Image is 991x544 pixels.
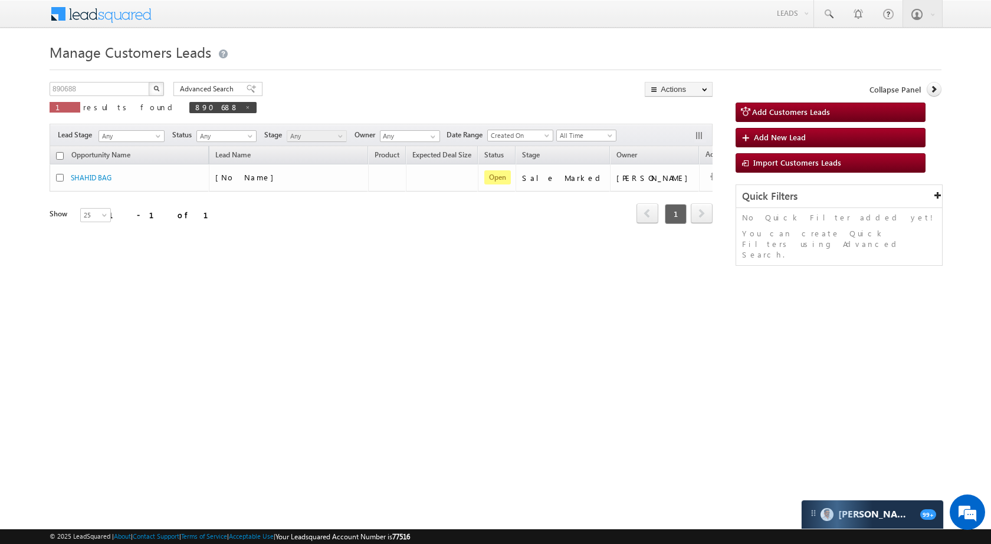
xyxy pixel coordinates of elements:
span: Opportunity Name [71,150,130,159]
p: You can create Quick Filters using Advanced Search. [742,228,936,260]
input: Type to Search [380,130,440,142]
a: Contact Support [133,532,179,540]
input: Check all records [56,152,64,160]
span: All Time [557,130,613,141]
span: Collapse Panel [869,84,921,95]
span: 1 [665,204,687,224]
a: Any [99,130,165,142]
span: 1 [55,102,74,112]
a: Stage [516,149,546,164]
span: next [691,203,713,223]
span: Any [197,131,253,141]
img: carter-drag [809,509,818,518]
a: next [691,205,713,223]
button: Actions [645,82,713,97]
span: Any [99,131,160,141]
div: 1 - 1 of 1 [109,208,222,222]
a: Any [287,130,347,142]
span: Expected Deal Size [412,150,471,159]
span: Owner [355,130,380,140]
span: Stage [264,130,287,140]
span: Product [375,150,399,159]
a: Terms of Service [181,532,227,540]
a: Any [196,130,257,142]
a: prev [636,205,658,223]
span: Lead Name [209,149,257,164]
a: 25 [80,208,111,222]
span: Owner [616,150,637,159]
p: No Quick Filter added yet! [742,212,936,223]
a: SHAHID BAG [71,173,111,182]
span: 890688 [195,102,239,112]
a: Created On [487,130,553,141]
a: Show All Items [424,131,439,143]
div: carter-dragCarter[PERSON_NAME]99+ [801,500,944,529]
span: 77516 [392,532,410,541]
span: Date Range [447,130,487,140]
span: Add Customers Leads [752,107,830,117]
a: All Time [556,130,616,141]
span: Carter [838,509,914,520]
span: Any [287,131,343,141]
img: Search [153,85,159,91]
a: Opportunity Name [65,149,136,164]
span: Import Customers Leads [753,157,841,167]
span: Actions [700,148,735,163]
span: Your Leadsquared Account Number is [275,532,410,541]
span: Advanced Search [180,84,237,94]
span: 25 [81,210,112,220]
a: Acceptable Use [229,532,274,540]
span: Add New Lead [754,132,806,142]
span: Lead Stage [58,130,97,140]
div: Quick Filters [736,185,942,208]
span: Open [484,170,511,184]
a: About [114,532,131,540]
span: results found [83,102,177,112]
span: Created On [488,130,549,141]
div: Sale Marked [522,173,605,183]
a: Status [478,149,510,164]
span: prev [636,203,658,223]
span: Manage Customers Leads [50,42,211,61]
div: Show [50,209,71,219]
span: [No Name] [215,172,280,182]
span: Stage [522,150,540,159]
span: © 2025 LeadSquared | | | | | [50,531,410,542]
img: Carter [821,508,834,521]
div: [PERSON_NAME] [616,173,694,183]
span: Status [172,130,196,140]
a: Expected Deal Size [406,149,477,164]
